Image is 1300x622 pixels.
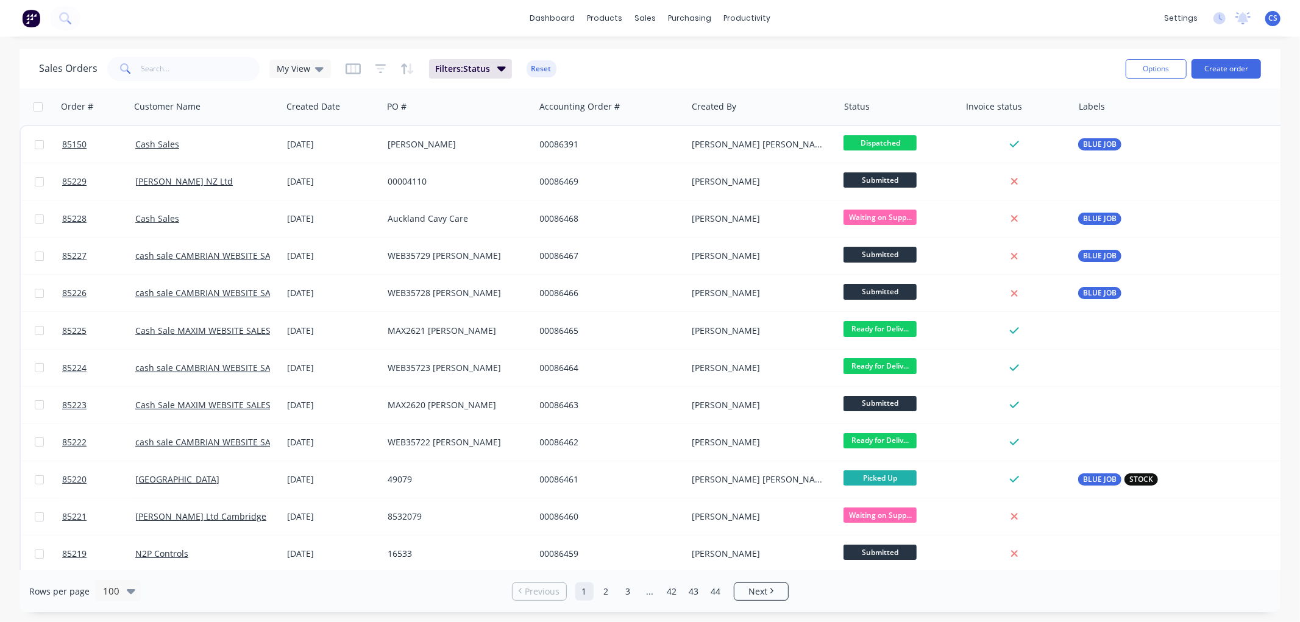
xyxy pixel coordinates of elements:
div: [PERSON_NAME] [692,548,827,560]
div: [PERSON_NAME] [692,511,827,523]
button: BLUE JOB [1078,250,1121,262]
div: [DATE] [287,362,378,374]
div: 00086459 [540,548,675,560]
button: Reset [527,60,556,77]
div: [PERSON_NAME] [PERSON_NAME] [692,138,827,150]
button: BLUE JOBSTOCK [1078,473,1158,486]
button: BLUE JOB [1078,138,1121,150]
a: Previous page [513,585,566,598]
div: sales [628,9,662,27]
span: 85150 [62,138,87,150]
div: [PERSON_NAME] [692,287,827,299]
a: Page 44 [707,582,725,601]
a: Page 1 is your current page [575,582,594,601]
a: Page 3 [619,582,638,601]
a: 85222 [62,424,135,461]
div: settings [1158,9,1204,27]
div: 00004110 [388,175,523,188]
a: Page 2 [597,582,616,601]
a: 85223 [62,387,135,423]
div: 00086460 [540,511,675,523]
span: 85226 [62,287,87,299]
a: N2P Controls [135,548,188,559]
span: 85222 [62,436,87,448]
div: 49079 [388,473,523,486]
div: 16533 [388,548,523,560]
div: [DATE] [287,436,378,448]
div: [PERSON_NAME] [PERSON_NAME] [692,473,827,486]
span: Picked Up [844,470,917,486]
div: [DATE] [287,250,378,262]
a: [PERSON_NAME] Ltd Cambridge [135,511,266,522]
div: Status [844,101,870,113]
button: Filters:Status [429,59,512,79]
span: 85223 [62,399,87,411]
span: Submitted [844,247,917,262]
a: [PERSON_NAME] NZ Ltd [135,175,233,187]
div: [DATE] [287,213,378,225]
a: 85150 [62,126,135,163]
span: Ready for Deliv... [844,433,917,448]
div: 00086467 [540,250,675,262]
span: BLUE JOB [1083,473,1117,486]
span: Dispatched [844,135,917,150]
div: [PERSON_NAME] [692,250,827,262]
span: Next [748,585,767,598]
div: MAX2620 [PERSON_NAME] [388,399,523,411]
div: [DATE] [287,287,378,299]
div: [DATE] [287,548,378,560]
div: WEB35729 [PERSON_NAME] [388,250,523,262]
span: Submitted [844,396,917,411]
div: [DATE] [287,325,378,337]
div: MAX2621 [PERSON_NAME] [388,325,523,337]
a: cash sale CAMBRIAN WEBSITE SALES [135,250,285,261]
span: Ready for Deliv... [844,358,917,373]
a: 85220 [62,461,135,498]
div: WEB35723 [PERSON_NAME] [388,362,523,374]
span: Submitted [844,545,917,560]
div: [DATE] [287,473,378,486]
a: Page 43 [685,582,703,601]
div: Customer Name [134,101,201,113]
span: Waiting on Supp... [844,507,917,523]
div: [DATE] [287,399,378,411]
img: Factory [22,9,40,27]
div: Auckland Cavy Care [388,213,523,225]
button: BLUE JOB [1078,287,1121,299]
div: WEB35722 [PERSON_NAME] [388,436,523,448]
div: [DATE] [287,138,378,150]
button: Options [1126,59,1187,79]
button: BLUE JOB [1078,213,1121,225]
span: Submitted [844,284,917,299]
span: 85225 [62,325,87,337]
div: Order # [61,101,93,113]
a: 85227 [62,238,135,274]
a: 85226 [62,275,135,311]
div: 00086465 [540,325,675,337]
span: STOCK [1129,473,1153,486]
div: PO # [387,101,407,113]
a: cash sale CAMBRIAN WEBSITE SALES [135,436,285,448]
span: Rows per page [29,585,90,598]
span: Submitted [844,172,917,188]
div: purchasing [662,9,717,27]
input: Search... [141,57,260,81]
span: 85229 [62,175,87,188]
a: dashboard [524,9,581,27]
div: 00086462 [540,436,675,448]
div: 00086469 [540,175,675,188]
span: BLUE JOB [1083,138,1117,150]
span: 85228 [62,213,87,225]
span: BLUE JOB [1083,250,1117,262]
div: [PERSON_NAME] [692,436,827,448]
span: CS [1268,13,1277,24]
a: Cash Sales [135,138,179,150]
span: BLUE JOB [1083,287,1117,299]
div: 00086464 [540,362,675,374]
div: Created By [692,101,736,113]
a: 85225 [62,313,135,349]
a: 85219 [62,535,135,572]
a: [GEOGRAPHIC_DATA] [135,473,219,485]
div: 00086391 [540,138,675,150]
a: Cash Sale MAXIM WEBSITE SALES [135,399,271,411]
